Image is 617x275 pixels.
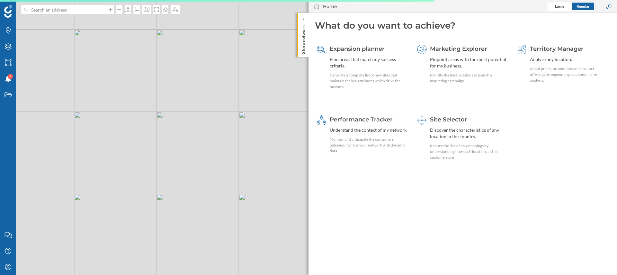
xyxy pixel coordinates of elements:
[430,143,509,160] div: Reduce the risk of new openings by understanding how each location and its customers are.
[430,116,467,123] span: Site Selector
[330,116,393,123] span: Performance Tracker
[430,56,509,69] div: Pinpoint areas with the most potential for my business.
[323,3,337,10] div: Home
[577,4,590,9] span: Regular
[330,72,408,90] div: Generate a complete list of new sites that maintain the key attributes which drive the business.
[430,72,509,84] div: Identify the best locations to launch a marketing campaign.
[4,5,12,18] img: Geoblink Logo
[330,56,408,69] div: Find areas that match my success criteria.
[417,45,427,54] img: explorer.svg
[330,137,408,154] div: Monitor and anticipate the consumers' behaviour across your network with dynamic data.
[530,56,609,63] div: Analyze any location.
[300,22,307,54] p: Store network
[555,4,564,9] span: Large
[315,19,611,31] div: What do you want to achieve?
[430,127,509,140] div: Discover the characteristics of any location in the country.
[530,45,584,52] span: Territory Manager
[317,115,326,125] img: monitoring-360.svg
[317,45,326,54] img: search-areas.svg
[330,127,408,133] div: Understand the context of my network.
[430,45,487,52] span: Marketing Explorer
[417,115,427,125] img: dashboards-manager.svg
[9,73,11,80] span: 7
[517,45,527,54] img: territory-manager.svg
[330,45,385,52] span: Expansion planner
[530,66,609,83] div: Adapt prices, promotions and product offerings by segmenting locations in one analysis.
